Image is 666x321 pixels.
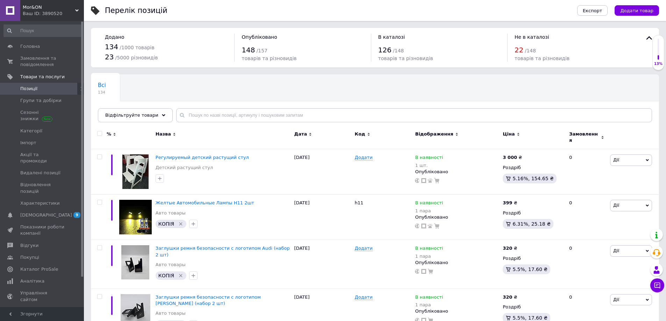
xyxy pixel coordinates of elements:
[107,131,111,137] span: %
[20,182,65,194] span: Відновлення позицій
[415,294,443,302] span: В наявності
[620,8,653,13] span: Додати товар
[513,176,554,181] span: 5.16%, 154.65 ₴
[503,294,517,300] div: ₴
[242,34,277,40] span: Опубліковано
[613,297,619,302] span: Дії
[415,169,499,175] div: Опубліковано
[565,240,608,289] div: 0
[20,43,40,50] span: Головна
[294,131,307,137] span: Дата
[20,55,65,68] span: Замовлення та повідомлення
[105,112,158,118] span: Відфільтруйте товари
[20,152,65,164] span: Акції та промокоди
[178,221,184,227] svg: Видалити мітку
[378,34,405,40] span: В каталозі
[98,90,106,95] span: 134
[525,48,536,53] span: / 148
[20,278,44,284] span: Аналітика
[20,74,65,80] span: Товари та послуги
[513,315,547,321] span: 5.5%, 17.60 ₴
[120,45,154,50] span: / 1000 товарів
[415,155,443,162] span: В наявності
[355,246,373,251] span: Додати
[257,48,267,53] span: / 157
[415,200,443,207] span: В наявності
[176,108,652,122] input: Пошук по назві позиції, артикулу і пошуковим запитам
[3,24,83,37] input: Пошук
[355,294,373,300] span: Додати
[653,61,664,66] div: 13%
[20,266,58,272] span: Каталог ProSale
[503,294,512,300] b: 320
[20,128,42,134] span: Категорії
[293,195,353,240] div: [DATE]
[20,212,72,218] span: [DEMOGRAPHIC_DATA]
[105,34,124,40] span: Додано
[503,154,522,161] div: ₴
[515,56,570,61] span: товарів та різновидів
[613,157,619,162] span: Дії
[156,155,249,160] a: Регулируемый детский растущий стул
[156,246,290,257] a: Заглушки ремня безопасности с логотипом Audi (набор 2 шт)
[565,195,608,240] div: 0
[156,294,261,306] a: Заглушки ремня безопасности с логотипом [PERSON_NAME] (набор 2 шт)
[355,200,364,205] span: h11
[178,273,184,278] svg: Видалити мітку
[415,260,499,266] div: Опубліковано
[20,140,36,146] span: Імпорт
[105,43,118,51] span: 134
[613,248,619,253] span: Дії
[415,208,443,213] div: 1 пара
[156,262,186,268] a: Авто товары
[503,155,517,160] b: 3 000
[415,308,499,314] div: Опубліковано
[23,4,75,10] span: Mor&ON
[122,154,149,189] img: Регулируемый детский растущий стул
[105,53,114,61] span: 23
[156,165,213,171] a: Детский растущий стул
[20,200,60,206] span: Характеристики
[393,48,404,53] span: / 148
[503,304,563,310] div: Роздріб
[20,254,39,261] span: Покупці
[378,46,392,54] span: 126
[20,86,37,92] span: Позиції
[156,210,186,216] a: Авто товары
[242,56,296,61] span: товарів та різновидів
[20,170,60,176] span: Видалені позиції
[158,221,174,227] span: КОПІЯ
[503,245,517,251] div: ₴
[73,212,80,218] span: 9
[503,131,515,137] span: Ціна
[503,165,563,171] div: Роздріб
[415,214,499,220] div: Опубліковано
[650,278,664,292] button: Чат з покупцем
[23,10,84,17] div: Ваш ID: 3890520
[415,254,443,259] div: 1 пара
[503,255,563,262] div: Роздріб
[121,245,149,279] img: Заглушки ремня безопасности с логотипом Audi (набор 2 шт)
[242,46,255,54] span: 148
[515,46,523,54] span: 22
[156,131,171,137] span: Назва
[115,55,158,60] span: / 5000 різновидів
[98,82,106,88] span: Всі
[503,200,512,205] b: 399
[156,200,254,205] a: Желтые Автомобильные Лампы H11 2шт
[20,109,65,122] span: Сезонні знижки
[378,56,433,61] span: товарів та різновидів
[293,149,353,195] div: [DATE]
[515,34,549,40] span: Не в каталозі
[503,200,517,206] div: ₴
[20,97,62,104] span: Групи та добірки
[503,210,563,216] div: Роздріб
[513,221,551,227] span: 6.31%, 25.18 ₴
[415,302,443,307] div: 1 пара
[20,242,38,249] span: Відгуки
[156,310,186,316] a: Авто товары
